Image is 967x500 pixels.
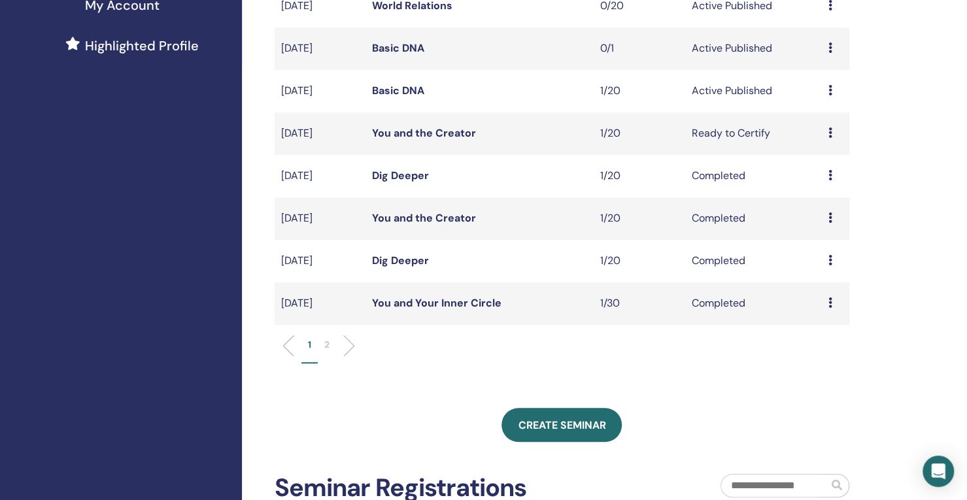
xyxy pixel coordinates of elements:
[372,296,501,310] a: You and Your Inner Circle
[372,254,429,267] a: Dig Deeper
[685,70,822,112] td: Active Published
[372,169,429,182] a: Dig Deeper
[594,197,685,240] td: 1/20
[923,456,954,487] div: Open Intercom Messenger
[372,84,424,97] a: Basic DNA
[275,155,366,197] td: [DATE]
[594,70,685,112] td: 1/20
[275,282,366,325] td: [DATE]
[518,418,605,432] span: Create seminar
[275,240,366,282] td: [DATE]
[685,282,822,325] td: Completed
[324,338,330,352] p: 2
[372,41,424,55] a: Basic DNA
[275,70,366,112] td: [DATE]
[685,27,822,70] td: Active Published
[372,211,476,225] a: You and the Creator
[685,155,822,197] td: Completed
[685,112,822,155] td: Ready to Certify
[372,126,476,140] a: You and the Creator
[501,408,622,442] a: Create seminar
[594,27,685,70] td: 0/1
[594,112,685,155] td: 1/20
[594,282,685,325] td: 1/30
[308,338,311,352] p: 1
[275,197,366,240] td: [DATE]
[275,27,366,70] td: [DATE]
[85,36,199,56] span: Highlighted Profile
[594,155,685,197] td: 1/20
[594,240,685,282] td: 1/20
[685,240,822,282] td: Completed
[275,112,366,155] td: [DATE]
[685,197,822,240] td: Completed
